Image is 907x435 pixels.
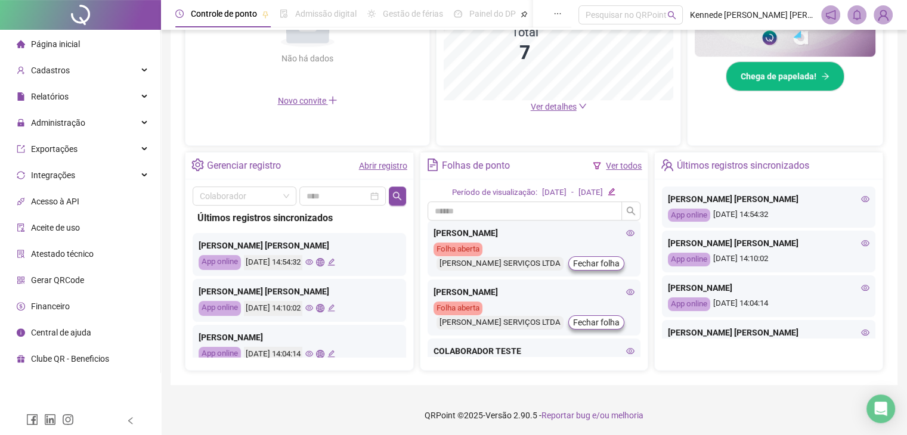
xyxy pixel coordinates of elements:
[531,102,587,111] a: Ver detalhes down
[392,191,402,201] span: search
[668,192,869,206] div: [PERSON_NAME] [PERSON_NAME]
[434,302,482,315] div: Folha aberta
[207,156,281,176] div: Gerenciar registro
[531,102,577,111] span: Ver detalhes
[434,243,482,256] div: Folha aberta
[17,92,25,101] span: file
[608,188,615,195] span: edit
[328,95,338,105] span: plus
[305,350,313,358] span: eye
[668,209,710,222] div: App online
[327,304,335,312] span: edit
[553,10,562,18] span: ellipsis
[626,347,634,355] span: eye
[383,9,443,18] span: Gestão de férias
[17,40,25,48] span: home
[667,11,676,20] span: search
[31,275,84,285] span: Gerar QRCode
[316,258,324,266] span: global
[668,281,869,294] div: [PERSON_NAME]
[668,297,710,311] div: App online
[197,210,401,225] div: Últimos registros sincronizados
[668,237,869,250] div: [PERSON_NAME] [PERSON_NAME]
[434,285,635,299] div: [PERSON_NAME]
[199,255,241,270] div: App online
[17,276,25,284] span: qrcode
[199,285,400,298] div: [PERSON_NAME] [PERSON_NAME]
[571,187,574,199] div: -
[606,161,642,170] a: Ver todos
[367,10,376,18] span: sun
[253,52,363,65] div: Não há dados
[437,257,564,271] div: [PERSON_NAME] SERVIÇOS LTDA
[31,170,75,180] span: Integrações
[17,250,25,258] span: solution
[434,226,635,240] div: [PERSON_NAME]
[17,119,25,127] span: lock
[485,411,512,420] span: Versão
[191,9,257,18] span: Controle de ponto
[437,316,564,330] div: [PERSON_NAME] SERVIÇOS LTDA
[434,344,635,358] div: COLABORADOR TESTE
[31,144,78,154] span: Exportações
[199,331,400,344] div: [PERSON_NAME]
[452,187,537,199] div: Período de visualização:
[316,304,324,312] span: global
[17,171,25,179] span: sync
[626,288,634,296] span: eye
[541,411,643,420] span: Reportar bug e/ou melhoria
[295,9,357,18] span: Admissão digital
[668,253,710,266] div: App online
[677,156,809,176] div: Últimos registros sincronizados
[852,10,862,20] span: bell
[578,102,587,110] span: down
[327,258,335,266] span: edit
[359,161,407,170] a: Abrir registro
[668,326,869,339] div: [PERSON_NAME] [PERSON_NAME]
[191,159,204,171] span: setting
[568,256,624,271] button: Fechar folha
[17,328,25,337] span: info-circle
[31,197,79,206] span: Acesso à API
[542,187,567,199] div: [DATE]
[668,209,869,222] div: [DATE] 14:54:32
[31,223,80,232] span: Aceite de uso
[690,8,814,21] span: Kennede [PERSON_NAME] [PERSON_NAME] SERVIÇOS LTDA
[31,354,109,363] span: Clube QR - Beneficios
[469,9,516,18] span: Painel do DP
[305,304,313,312] span: eye
[821,72,829,80] span: arrow-right
[278,96,338,105] span: Novo convite
[17,355,25,363] span: gift
[199,347,241,362] div: App online
[661,159,673,171] span: team
[874,6,892,24] img: 93646
[327,350,335,358] span: edit
[442,156,510,176] div: Folhas de ponto
[861,239,869,247] span: eye
[280,10,288,18] span: file-done
[199,301,241,316] div: App online
[825,10,836,20] span: notification
[31,66,70,75] span: Cadastros
[199,239,400,252] div: [PERSON_NAME] [PERSON_NAME]
[31,92,69,101] span: Relatórios
[244,347,302,362] div: [DATE] 14:04:14
[626,229,634,237] span: eye
[454,10,462,18] span: dashboard
[244,301,302,316] div: [DATE] 14:10:02
[126,417,135,425] span: left
[521,11,528,18] span: pushpin
[17,145,25,153] span: export
[578,187,603,199] div: [DATE]
[861,328,869,337] span: eye
[866,394,895,423] div: Open Intercom Messenger
[668,297,869,311] div: [DATE] 14:04:14
[31,328,91,337] span: Central de ajuda
[626,206,636,216] span: search
[44,414,56,425] span: linkedin
[305,258,313,266] span: eye
[31,249,94,259] span: Atestado técnico
[17,197,25,206] span: api
[26,414,38,425] span: facebook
